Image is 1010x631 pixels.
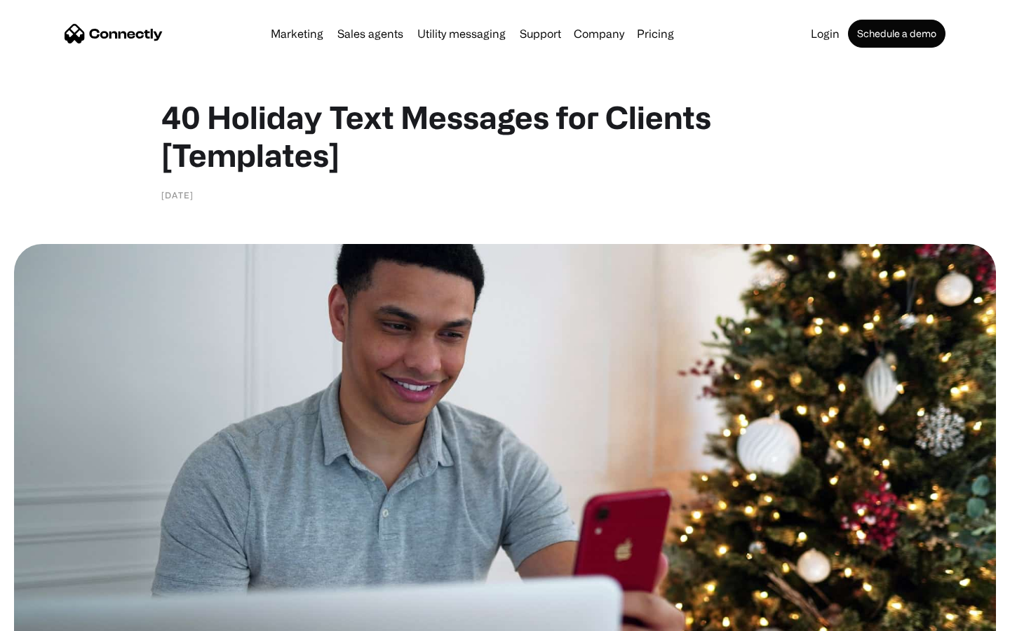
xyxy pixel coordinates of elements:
div: Company [570,24,628,43]
aside: Language selected: English [14,606,84,626]
a: Login [805,28,845,39]
div: [DATE] [161,188,194,202]
a: Support [514,28,567,39]
a: Marketing [265,28,329,39]
ul: Language list [28,606,84,626]
a: Sales agents [332,28,409,39]
a: home [65,23,163,44]
a: Pricing [631,28,680,39]
a: Schedule a demo [848,20,945,48]
a: Utility messaging [412,28,511,39]
h1: 40 Holiday Text Messages for Clients [Templates] [161,98,849,174]
div: Company [574,24,624,43]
